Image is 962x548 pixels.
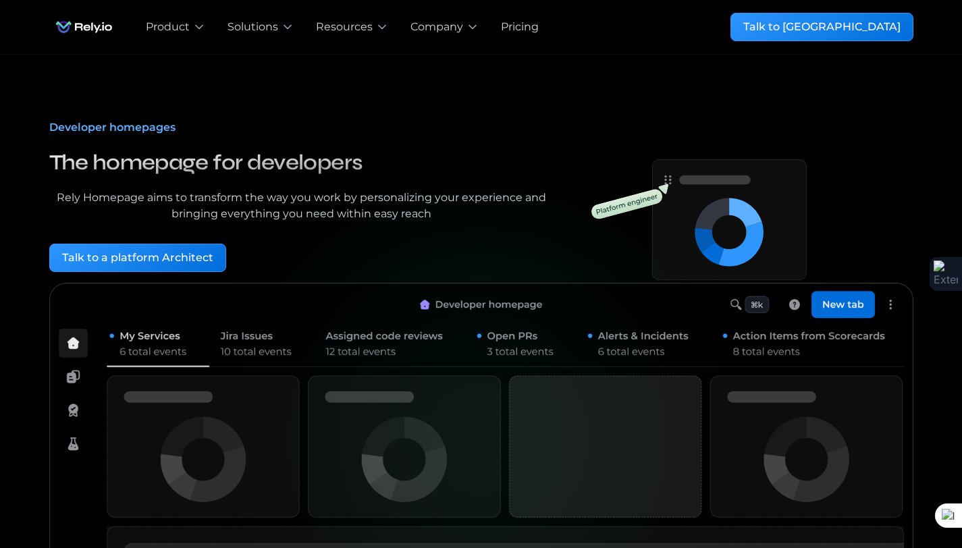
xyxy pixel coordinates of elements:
[49,190,555,222] div: Rely Homepage aims to transform the way you work by personalizing your experience and bringing ev...
[49,13,119,40] a: home
[146,19,190,35] div: Product
[743,19,901,35] div: Talk to [GEOGRAPHIC_DATA]
[49,13,119,40] img: Rely.io logo
[410,19,463,35] div: Company
[501,19,539,35] a: Pricing
[934,261,958,287] img: Extension Icon
[62,250,213,266] div: Talk to a platform Architect
[316,19,373,35] div: Resources
[49,244,226,272] a: Talk to a platform Architect
[49,146,555,179] h3: The homepage for developers
[49,119,555,136] div: Developer homepages
[730,13,913,41] a: Talk to [GEOGRAPHIC_DATA]
[576,135,913,283] a: open lightbox
[228,19,278,35] div: Solutions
